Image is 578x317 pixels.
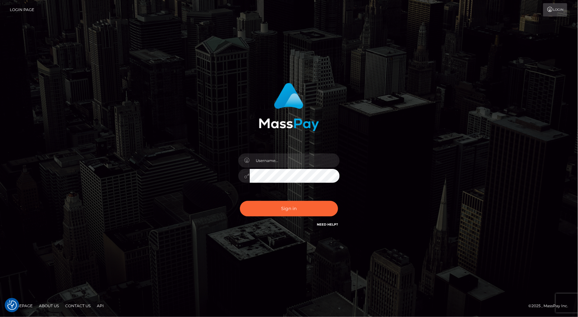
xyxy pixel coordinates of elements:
[94,301,106,311] a: API
[317,222,338,227] a: Need Help?
[63,301,93,311] a: Contact Us
[7,301,35,311] a: Homepage
[36,301,61,311] a: About Us
[259,83,319,131] img: MassPay Login
[529,302,573,309] div: © 2025 , MassPay Inc.
[7,301,17,310] button: Consent Preferences
[250,153,340,168] input: Username...
[543,3,567,16] a: Login
[10,3,34,16] a: Login Page
[240,201,338,216] button: Sign in
[7,301,17,310] img: Revisit consent button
